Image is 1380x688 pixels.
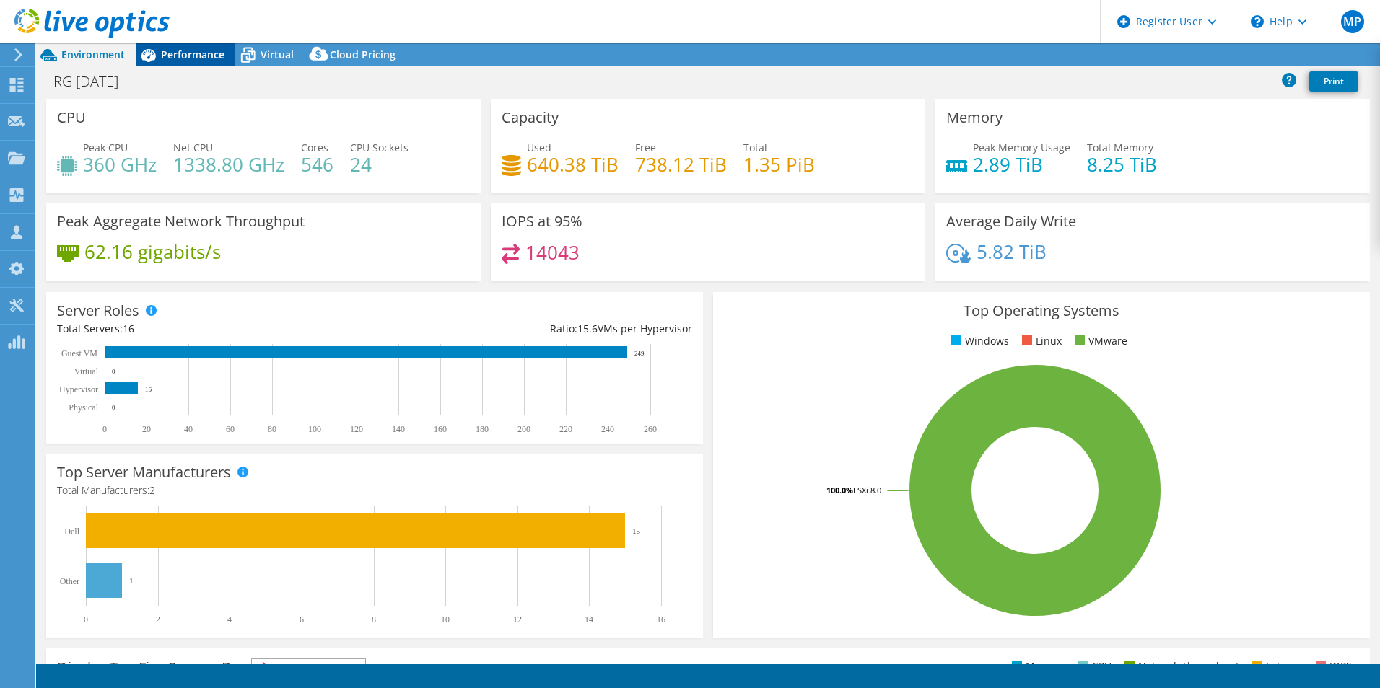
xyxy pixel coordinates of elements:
[69,402,98,413] text: Physical
[57,213,305,229] h3: Peak Aggregate Network Throughput
[973,141,1070,154] span: Peak Memory Usage
[61,348,97,358] text: Guest VM
[57,303,139,319] h3: Server Roles
[1018,333,1062,349] li: Linux
[375,321,692,337] div: Ratio: VMs per Hypervisor
[74,366,99,376] text: Virtual
[635,156,727,172] h4: 738.12 TiB
[156,614,160,625] text: 2
[184,424,193,434] text: 40
[261,48,294,61] span: Virtual
[513,614,522,625] text: 12
[973,156,1070,172] h4: 2.89 TiB
[948,333,1009,349] li: Windows
[1071,333,1127,349] li: VMware
[1341,10,1364,33] span: MP
[525,244,580,260] h4: 14043
[644,424,657,434] text: 260
[527,141,551,154] span: Used
[826,485,853,495] tspan: 100.0%
[61,48,125,61] span: Environment
[632,526,641,535] text: 15
[123,322,134,335] span: 16
[853,485,881,495] tspan: ESXi 8.0
[434,424,447,434] text: 160
[635,141,656,154] span: Free
[57,482,692,498] h4: Total Manufacturers:
[83,156,157,172] h4: 360 GHz
[173,156,284,172] h4: 1338.80 GHz
[129,576,134,585] text: 1
[83,141,128,154] span: Peak CPU
[1309,71,1358,92] a: Print
[57,321,375,337] div: Total Servers:
[372,614,376,625] text: 8
[226,424,235,434] text: 60
[743,141,767,154] span: Total
[330,48,396,61] span: Cloud Pricing
[308,424,321,434] text: 100
[1087,141,1153,154] span: Total Memory
[1075,658,1112,674] li: CPU
[476,424,489,434] text: 180
[64,526,79,537] text: Dell
[1008,658,1065,674] li: Memory
[350,141,409,154] span: CPU Sockets
[84,244,221,260] h4: 62.16 gigabits/s
[977,244,1047,260] h4: 5.82 TiB
[724,303,1359,319] h3: Top Operating Systems
[301,141,328,154] span: Cores
[946,110,1003,125] h3: Memory
[1251,15,1264,28] svg: \n
[1121,658,1239,674] li: Network Throughput
[657,614,665,625] text: 16
[350,156,409,172] h4: 24
[601,424,614,434] text: 240
[57,464,231,480] h3: Top Server Manufacturers
[60,576,79,586] text: Other
[301,156,333,172] h4: 546
[145,386,152,393] text: 16
[227,614,232,625] text: 4
[102,424,107,434] text: 0
[577,322,598,335] span: 15.6
[268,424,276,434] text: 80
[252,659,365,676] span: IOPS
[946,213,1076,229] h3: Average Daily Write
[112,404,115,411] text: 0
[300,614,304,625] text: 6
[173,141,213,154] span: Net CPU
[142,424,151,434] text: 20
[149,483,155,497] span: 2
[527,156,619,172] h4: 640.38 TiB
[441,614,450,625] text: 10
[161,48,224,61] span: Performance
[502,213,582,229] h3: IOPS at 95%
[559,424,572,434] text: 220
[1249,658,1303,674] li: Latency
[84,614,88,625] text: 0
[392,424,405,434] text: 140
[517,424,530,434] text: 200
[1087,156,1157,172] h4: 8.25 TiB
[112,368,115,375] text: 0
[743,156,815,172] h4: 1.35 PiB
[1312,658,1352,674] li: IOPS
[585,614,593,625] text: 14
[59,384,98,394] text: Hypervisor
[57,110,86,125] h3: CPU
[47,74,141,89] h1: RG [DATE]
[634,350,645,357] text: 249
[502,110,559,125] h3: Capacity
[350,424,363,434] text: 120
